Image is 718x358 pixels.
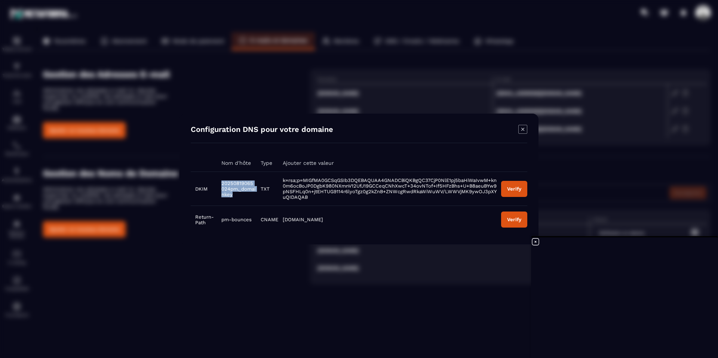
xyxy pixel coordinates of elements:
td: DKIM [191,172,217,206]
span: k=rsa;p=MIGfMA0GCSqGSIb3DQEBAQUAA4GNADCBiQKBgQC37CjP0NlE1pj5baHiWaIvwM+kn0m6ocBoJP0DgbK980NXmnV12... [283,178,497,200]
button: Verify [501,212,527,228]
h4: Configuration DNS pour votre domaine [191,125,333,135]
th: Ajouter cette valeur [278,154,497,172]
td: CNAME [256,206,278,234]
th: Nom d'hôte [217,154,256,172]
span: [DOMAIN_NAME] [283,217,323,222]
button: Verify [501,181,527,197]
div: Verify [507,186,521,192]
td: TXT [256,172,278,206]
th: Type [256,154,278,172]
div: Verify [507,217,521,222]
span: pm-bounces [221,217,252,222]
span: 20250819065024pm._domainkey [221,180,255,197]
td: Return-Path [191,206,217,234]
